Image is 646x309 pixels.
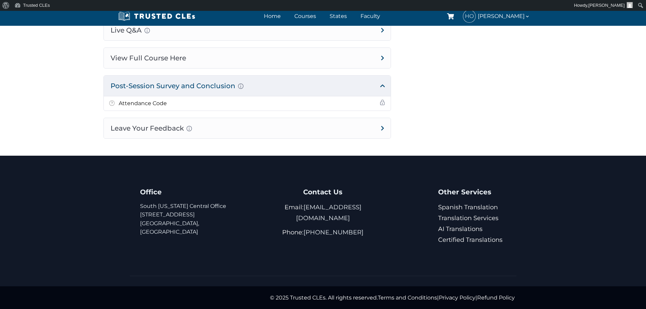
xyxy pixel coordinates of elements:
a: Spanish Translation [438,204,498,211]
span: © 2025 Trusted CLEs. All rights reserved. | | [270,294,515,301]
p: Email: [268,202,378,224]
a: Terms and Conditions [378,294,437,301]
a: AI Translations [438,225,483,233]
h4: Office [140,186,251,198]
a: Courses [293,11,318,21]
span: [PERSON_NAME] [478,12,530,21]
a: Home [262,11,282,21]
span: HO [463,10,475,22]
h4: View Full Course Here [104,48,391,68]
span: [PERSON_NAME] [588,3,625,8]
a: [PHONE_NUMBER] [304,229,364,236]
a: Translation Services [438,214,498,222]
a: Privacy Policy [439,294,475,301]
a: South [US_STATE] Central Office[STREET_ADDRESS][GEOGRAPHIC_DATA], [GEOGRAPHIC_DATA] [140,203,226,235]
h5: Attendance Code [119,99,167,108]
h4: Post-Session Survey and Conclusion [104,76,391,96]
a: Faculty [359,11,382,21]
h4: Other Services [438,186,506,198]
h4: Leave Your Feedback [104,118,391,138]
p: Phone: [268,227,378,238]
a: [EMAIL_ADDRESS][DOMAIN_NAME] [296,204,361,222]
h4: Contact Us [268,186,378,198]
a: Certified Translations [438,236,503,244]
h4: Live Q&A [104,20,391,40]
a: Refund Policy [477,294,515,301]
a: States [328,11,349,21]
img: Trusted CLEs [116,11,197,21]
